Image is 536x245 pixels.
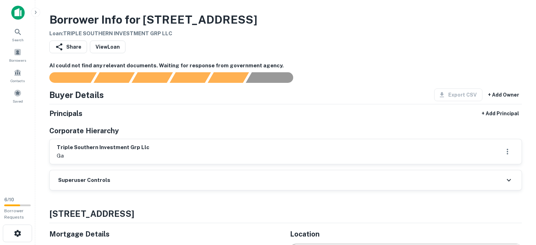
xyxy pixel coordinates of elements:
span: Saved [13,98,23,104]
h6: triple southern investment grp llc [57,143,149,152]
span: Search [12,37,24,43]
a: ViewLoan [90,41,125,53]
img: capitalize-icon.png [11,6,25,20]
a: Borrowers [2,45,33,65]
div: Your request is received and processing... [93,72,135,83]
div: Principals found, AI now looking for contact information... [170,72,211,83]
div: Sending borrower request to AI... [41,72,94,83]
span: Borrower Requests [4,208,24,220]
span: 6 / 10 [4,197,14,202]
button: Share [49,41,87,53]
a: Search [2,25,33,44]
h6: Superuser Controls [58,176,110,184]
h5: Principals [49,108,82,119]
div: AI fulfillment process complete. [246,72,302,83]
span: Borrowers [9,57,26,63]
span: Contacts [11,78,25,84]
h5: Corporate Hierarchy [49,125,119,136]
h4: [STREET_ADDRESS] [49,207,522,220]
h3: Borrower Info for [STREET_ADDRESS] [49,11,257,28]
button: + Add Owner [485,88,522,101]
a: Contacts [2,66,33,85]
h5: Mortgage Details [49,229,282,239]
h6: Loan : TRIPLE SOUTHERN INVESTMENT GRP LLC [49,30,257,38]
h5: Location [290,229,522,239]
h6: AI could not find any relevant documents. Waiting for response from government agency. [49,62,522,70]
button: + Add Principal [479,107,522,120]
a: Saved [2,86,33,105]
p: ga [57,152,149,160]
iframe: Chat Widget [501,189,536,222]
div: Documents found, AI parsing details... [131,72,173,83]
div: Principals found, still searching for contact information. This may take time... [208,72,249,83]
h4: Buyer Details [49,88,104,101]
